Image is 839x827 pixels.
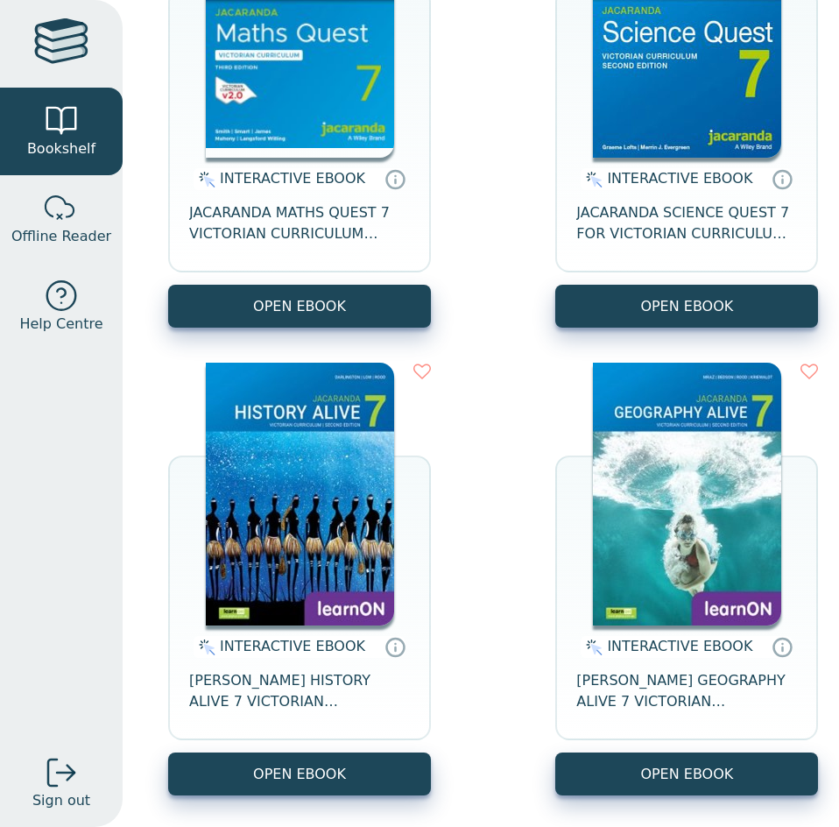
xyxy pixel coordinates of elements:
span: INTERACTIVE EBOOK [607,170,752,187]
span: Sign out [32,790,90,811]
span: INTERACTIVE EBOOK [220,638,365,654]
span: INTERACTIVE EBOOK [220,170,365,187]
span: INTERACTIVE EBOOK [607,638,752,654]
img: interactive.svg [581,169,603,190]
img: interactive.svg [581,637,603,658]
a: Interactive eBooks are accessed online via the publisher’s portal. They contain interactive resou... [772,636,793,657]
span: Bookshelf [27,138,95,159]
button: OPEN EBOOK [168,285,431,328]
span: Offline Reader [11,226,111,247]
span: JACARANDA MATHS QUEST 7 VICTORIAN CURRICULUM LEARNON EBOOK 3E [189,202,410,244]
a: Interactive eBooks are accessed online via the publisher’s portal. They contain interactive resou... [384,636,405,657]
img: d4781fba-7f91-e911-a97e-0272d098c78b.jpg [206,363,394,626]
img: interactive.svg [194,169,215,190]
span: [PERSON_NAME] HISTORY ALIVE 7 VICTORIAN CURRICULUM LEARNON EBOOK 2E [189,670,410,712]
img: interactive.svg [194,637,215,658]
span: [PERSON_NAME] GEOGRAPHY ALIVE 7 VICTORIAN CURRICULUM LEARNON EBOOK 2E [576,670,797,712]
a: Interactive eBooks are accessed online via the publisher’s portal. They contain interactive resou... [772,168,793,189]
button: OPEN EBOOK [168,753,431,795]
img: cc9fd0c4-7e91-e911-a97e-0272d098c78b.jpg [593,363,781,626]
span: JACARANDA SCIENCE QUEST 7 FOR VICTORIAN CURRICULUM LEARNON 2E EBOOK [576,202,797,244]
span: Help Centre [19,314,102,335]
button: OPEN EBOOK [555,753,818,795]
a: Interactive eBooks are accessed online via the publisher’s portal. They contain interactive resou... [384,168,405,189]
button: OPEN EBOOK [555,285,818,328]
